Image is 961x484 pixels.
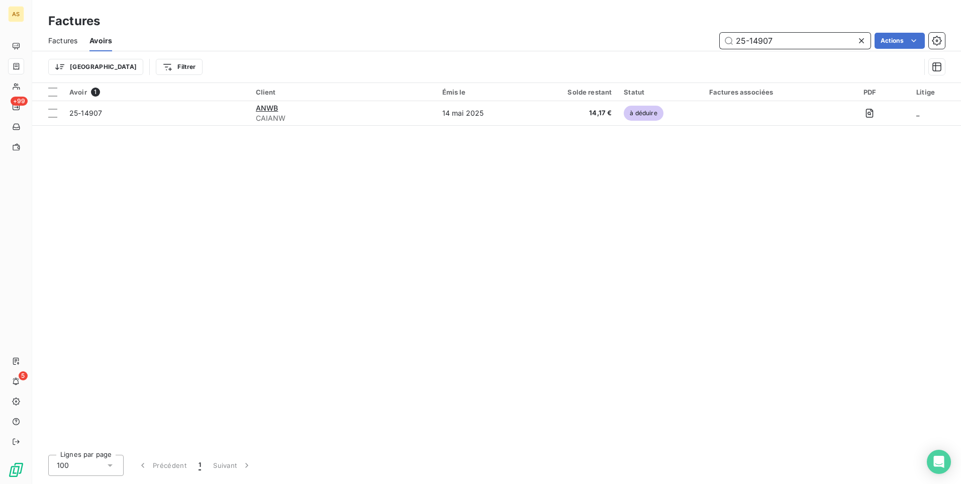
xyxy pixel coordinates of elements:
button: Filtrer [156,59,202,75]
span: 25-14907 [69,109,102,117]
span: 1 [199,460,201,470]
button: 1 [193,455,207,476]
a: +99 [8,99,24,115]
div: AS [8,6,24,22]
img: Logo LeanPay [8,462,24,478]
button: Suivant [207,455,258,476]
button: Précédent [132,455,193,476]
span: _ [916,109,919,117]
div: Litige [916,88,955,96]
span: Avoirs [89,36,112,46]
div: Émis le [442,88,519,96]
h3: Factures [48,12,100,30]
span: Avoir [69,88,87,96]
span: 5 [19,371,28,380]
input: Rechercher [720,33,871,49]
div: Open Intercom Messenger [927,450,951,474]
span: 1 [91,88,100,97]
div: Solde restant [531,88,612,96]
span: CAIANW [256,113,430,123]
div: Client [256,88,430,96]
div: Statut [624,88,697,96]
td: 14 mai 2025 [436,101,525,125]
span: +99 [11,97,28,106]
span: 14,17 € [531,108,612,118]
button: Actions [875,33,925,49]
span: 100 [57,460,69,470]
div: PDF [835,88,904,96]
div: Factures associées [709,88,823,96]
span: Factures [48,36,77,46]
button: [GEOGRAPHIC_DATA] [48,59,143,75]
span: à déduire [624,106,663,121]
span: ANWB [256,104,278,112]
